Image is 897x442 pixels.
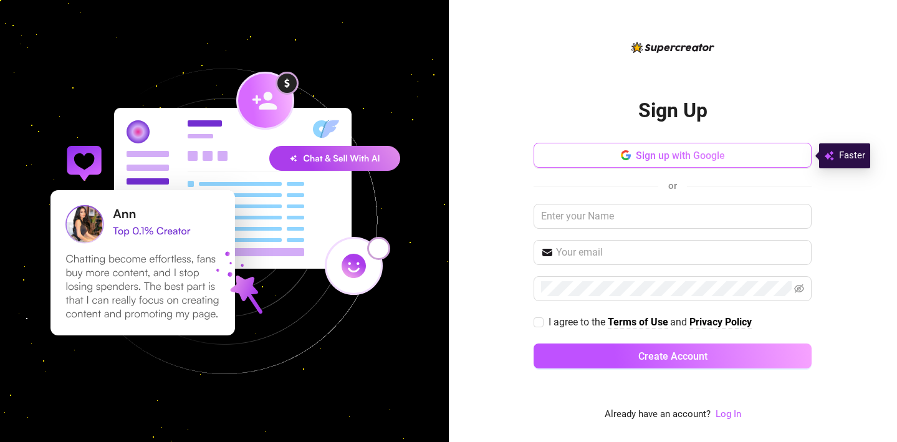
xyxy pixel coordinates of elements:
a: Privacy Policy [689,316,752,329]
a: Terms of Use [608,316,668,329]
span: Sign up with Google [636,150,725,161]
input: Your email [556,245,804,260]
span: or [668,180,677,191]
h2: Sign Up [638,98,708,123]
img: svg%3e [824,148,834,163]
strong: Privacy Policy [689,316,752,328]
span: I agree to the [549,316,608,328]
span: Already have an account? [605,407,711,422]
span: Faster [839,148,865,163]
a: Log In [716,407,741,422]
button: Create Account [534,344,812,368]
img: signup-background-D0MIrEPF.svg [9,6,440,437]
strong: Terms of Use [608,316,668,328]
span: eye-invisible [794,284,804,294]
span: and [670,316,689,328]
img: logo-BBDzfeDw.svg [631,42,714,53]
input: Enter your Name [534,204,812,229]
a: Log In [716,408,741,420]
button: Sign up with Google [534,143,812,168]
span: Create Account [638,350,708,362]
